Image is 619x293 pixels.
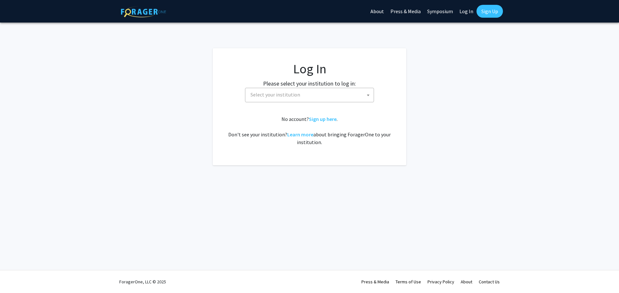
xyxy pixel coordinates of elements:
a: Sign Up [477,5,503,18]
img: ForagerOne Logo [121,6,166,17]
a: Press & Media [361,279,389,285]
div: ForagerOne, LLC © 2025 [119,270,166,293]
span: Select your institution [251,91,300,98]
span: Select your institution [248,88,374,101]
a: Learn more about bringing ForagerOne to your institution [287,131,313,138]
div: No account? . Don't see your institution? about bringing ForagerOne to your institution. [226,115,393,146]
h1: Log In [226,61,393,77]
a: Sign up here [309,116,337,122]
span: Select your institution [245,88,374,102]
a: Privacy Policy [427,279,454,285]
a: Contact Us [479,279,500,285]
label: Please select your institution to log in: [263,79,356,88]
a: About [461,279,472,285]
a: Terms of Use [396,279,421,285]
